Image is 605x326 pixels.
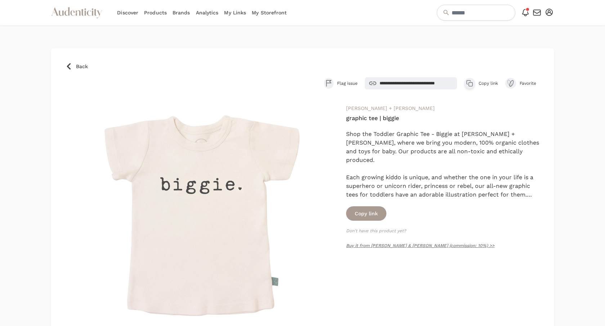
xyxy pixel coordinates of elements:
span: Back [76,63,88,70]
a: [PERSON_NAME] + [PERSON_NAME] [346,105,435,111]
p: Don't have this product yet? [346,228,539,234]
a: Buy it from [PERSON_NAME] & [PERSON_NAME] (commission: 10%) >> [346,243,494,248]
span: Copy link [479,80,498,86]
div: Shop the Toddler Graphic Tee - Biggie at [PERSON_NAME] + [PERSON_NAME], where we bring you modern... [346,130,539,199]
button: Copy link [464,78,498,89]
button: Favorite [505,78,540,89]
a: Back [65,63,539,70]
span: Flag issue [337,80,358,86]
span: Favorite [520,80,540,86]
button: Copy link [346,206,386,221]
button: Flag issue [324,78,358,89]
h4: graphic tee | biggie [346,114,539,123]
